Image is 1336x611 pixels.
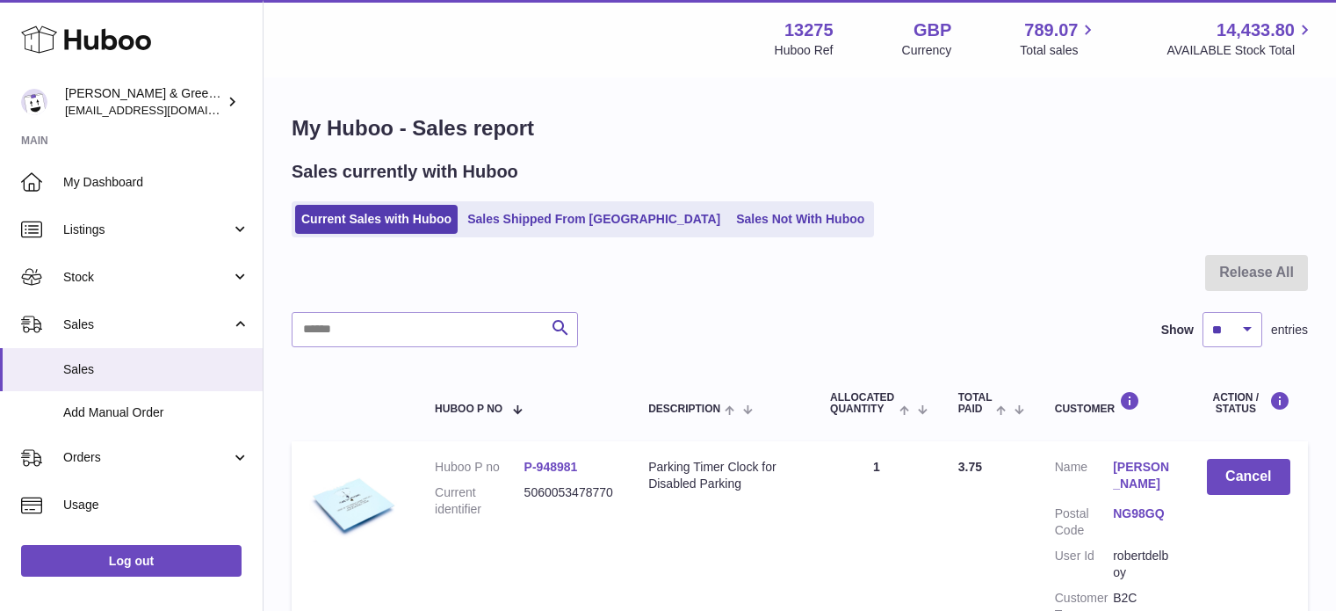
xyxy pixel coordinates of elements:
img: internalAdmin-13275@internal.huboo.com [21,89,47,115]
span: Total sales [1020,42,1098,59]
span: Usage [63,497,249,513]
h2: Sales currently with Huboo [292,160,518,184]
a: [PERSON_NAME] [1113,459,1171,492]
span: 3.75 [958,460,982,474]
span: Listings [63,222,231,238]
div: [PERSON_NAME] & Green Ltd [65,85,223,119]
label: Show [1161,322,1194,338]
span: Sales [63,361,249,378]
div: Parking Timer Clock for Disabled Parking [648,459,795,492]
a: Sales Shipped From [GEOGRAPHIC_DATA] [461,205,726,234]
button: Cancel [1207,459,1290,495]
span: Orders [63,449,231,466]
a: Log out [21,545,242,577]
a: P-948981 [524,460,578,474]
span: Add Manual Order [63,404,249,421]
dt: Name [1055,459,1113,497]
span: Total paid [958,392,993,415]
span: Huboo P no [435,404,502,415]
div: Currency [902,42,952,59]
h1: My Huboo - Sales report [292,114,1308,142]
span: 14,433.80 [1217,18,1295,42]
a: Current Sales with Huboo [295,205,458,234]
dt: Huboo P no [435,459,524,476]
div: Action / Status [1207,391,1290,415]
a: 14,433.80 AVAILABLE Stock Total [1166,18,1315,59]
strong: 13275 [784,18,834,42]
div: Huboo Ref [775,42,834,59]
span: [EMAIL_ADDRESS][DOMAIN_NAME] [65,103,258,117]
span: AVAILABLE Stock Total [1166,42,1315,59]
img: $_57.JPG [309,459,397,547]
a: 789.07 Total sales [1020,18,1098,59]
span: Sales [63,316,231,333]
span: Stock [63,269,231,286]
dd: robertdelboy [1113,548,1171,581]
a: Sales Not With Huboo [730,205,870,234]
span: entries [1271,322,1308,338]
dt: Postal Code [1055,506,1113,539]
div: Customer [1055,391,1172,415]
a: NG98GQ [1113,506,1171,522]
dt: Current identifier [435,484,524,518]
span: ALLOCATED Quantity [830,392,895,415]
strong: GBP [914,18,951,42]
span: My Dashboard [63,174,249,191]
span: Description [648,404,720,415]
dd: 5060053478770 [524,484,614,518]
dt: User Id [1055,548,1113,581]
span: 789.07 [1024,18,1078,42]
